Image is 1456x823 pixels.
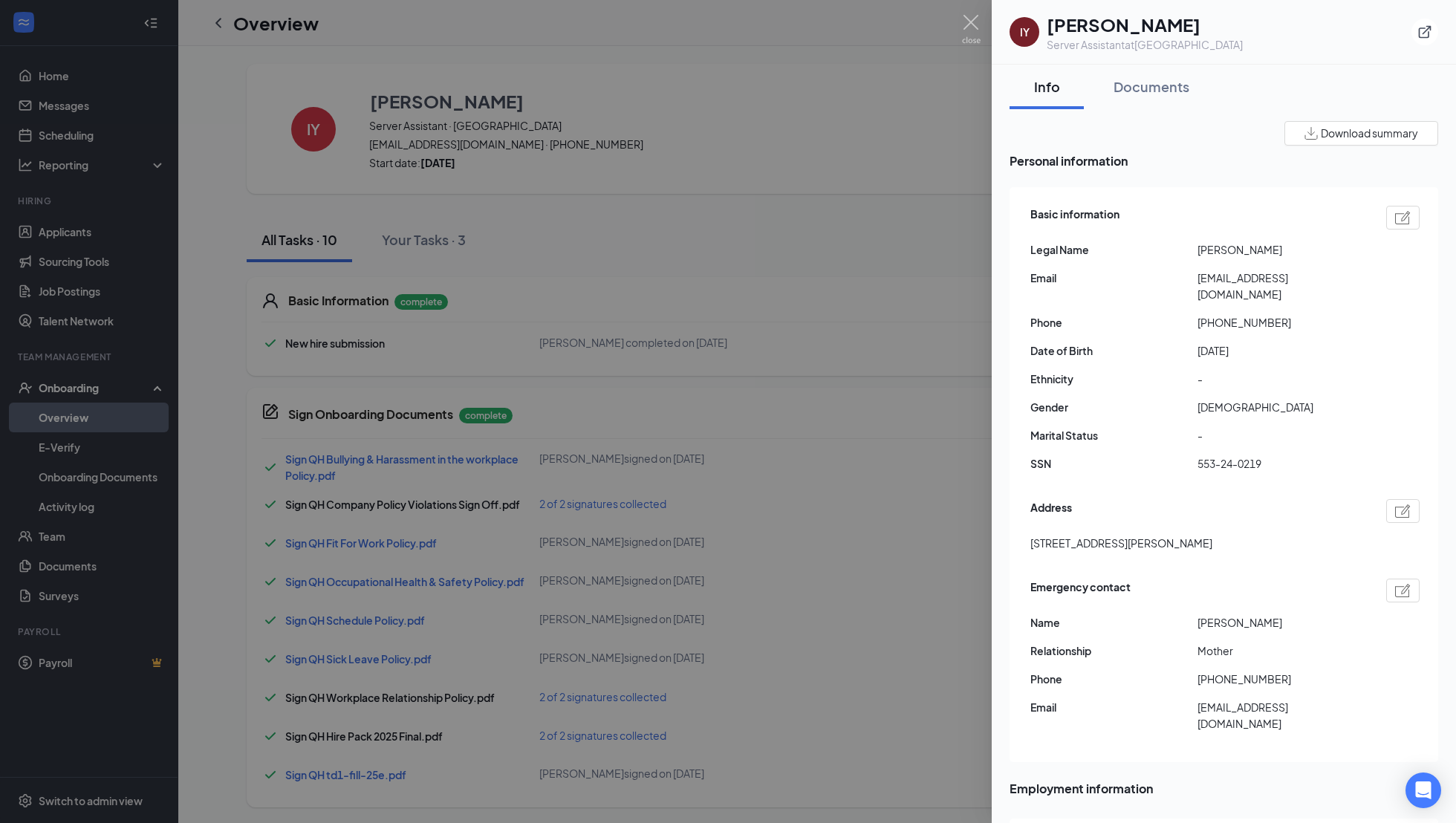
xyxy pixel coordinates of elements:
[1197,671,1365,687] span: [PHONE_NUMBER]
[1197,455,1365,472] span: 553-24-0219
[1030,206,1119,230] span: Basic information
[1030,614,1197,631] span: Name
[1284,121,1438,146] button: Download summary
[1321,126,1418,141] span: Download summary
[1030,399,1197,415] span: Gender
[1030,671,1197,687] span: Phone
[1197,314,1365,331] span: [PHONE_NUMBER]
[1197,342,1365,359] span: [DATE]
[1047,37,1243,52] div: Server Assistant at [GEOGRAPHIC_DATA]
[1197,427,1365,443] span: -
[1197,270,1365,302] span: [EMAIL_ADDRESS][DOMAIN_NAME]
[1030,371,1197,387] span: Ethnicity
[1030,643,1197,659] span: Relationship
[1030,270,1197,286] span: Email
[1411,19,1438,45] button: ExternalLink
[1010,779,1438,798] span: Employment information
[1047,12,1243,37] h1: [PERSON_NAME]
[1024,77,1069,96] div: Info
[1197,643,1365,659] span: Mother
[1197,399,1365,415] span: [DEMOGRAPHIC_DATA]
[1030,342,1197,359] span: Date of Birth
[1405,772,1441,808] div: Open Intercom Messenger
[1197,371,1365,387] span: -
[1030,699,1197,715] span: Email
[1030,535,1212,551] span: [STREET_ADDRESS][PERSON_NAME]
[1114,77,1189,96] div: Documents
[1197,241,1365,258] span: [PERSON_NAME]
[1030,241,1197,258] span: Legal Name
[1197,614,1365,631] span: [PERSON_NAME]
[1030,427,1197,443] span: Marital Status
[1010,152,1438,170] span: Personal information
[1417,25,1432,39] svg: ExternalLink
[1030,314,1197,331] span: Phone
[1030,455,1197,472] span: SSN
[1197,699,1365,732] span: [EMAIL_ADDRESS][DOMAIN_NAME]
[1030,579,1131,602] span: Emergency contact
[1030,499,1072,523] span: Address
[1020,25,1030,39] div: IY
